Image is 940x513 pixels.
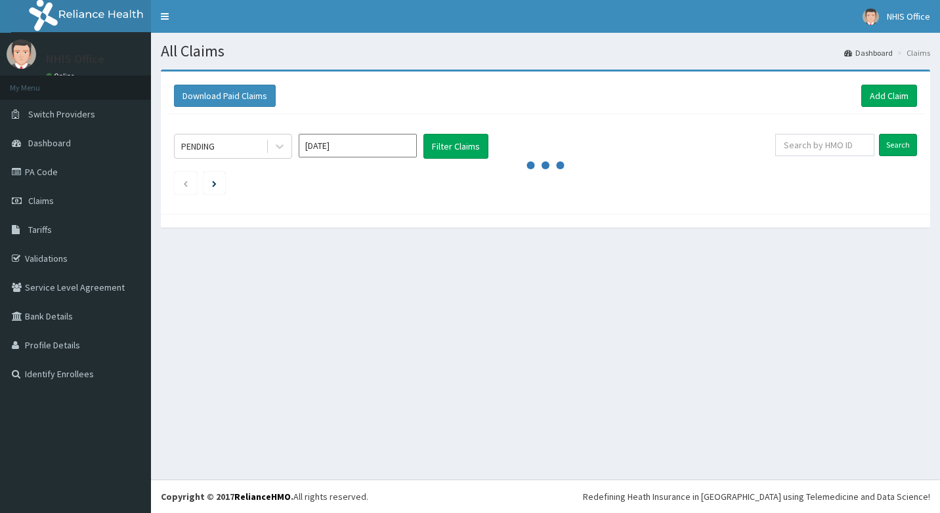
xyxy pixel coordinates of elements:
[161,43,930,60] h1: All Claims
[212,177,217,189] a: Next page
[28,224,52,236] span: Tariffs
[46,53,104,65] p: NHIS Office
[161,491,293,503] strong: Copyright © 2017 .
[894,47,930,58] li: Claims
[775,134,874,156] input: Search by HMO ID
[299,134,417,157] input: Select Month and Year
[181,140,215,153] div: PENDING
[423,134,488,159] button: Filter Claims
[151,480,940,513] footer: All rights reserved.
[583,490,930,503] div: Redefining Heath Insurance in [GEOGRAPHIC_DATA] using Telemedicine and Data Science!
[887,10,930,22] span: NHIS Office
[28,108,95,120] span: Switch Providers
[844,47,893,58] a: Dashboard
[234,491,291,503] a: RelianceHMO
[28,195,54,207] span: Claims
[46,72,77,81] a: Online
[7,39,36,69] img: User Image
[863,9,879,25] img: User Image
[526,146,565,185] svg: audio-loading
[861,85,917,107] a: Add Claim
[174,85,276,107] button: Download Paid Claims
[182,177,188,189] a: Previous page
[879,134,917,156] input: Search
[28,137,71,149] span: Dashboard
